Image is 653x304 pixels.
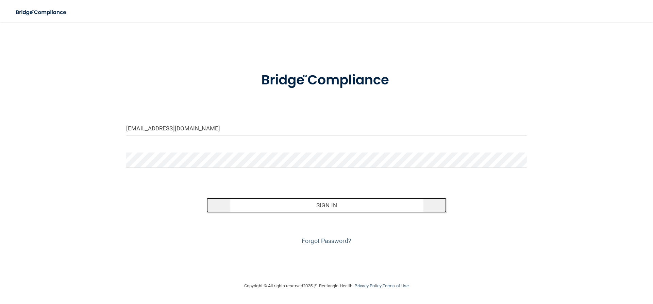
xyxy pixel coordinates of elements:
[383,283,409,288] a: Terms of Use
[202,275,451,297] div: Copyright © All rights reserved 2025 @ Rectangle Health | |
[302,237,351,244] a: Forgot Password?
[206,198,447,213] button: Sign In
[10,5,73,19] img: bridge_compliance_login_screen.278c3ca4.svg
[247,63,406,98] img: bridge_compliance_login_screen.278c3ca4.svg
[354,283,381,288] a: Privacy Policy
[126,121,527,136] input: Email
